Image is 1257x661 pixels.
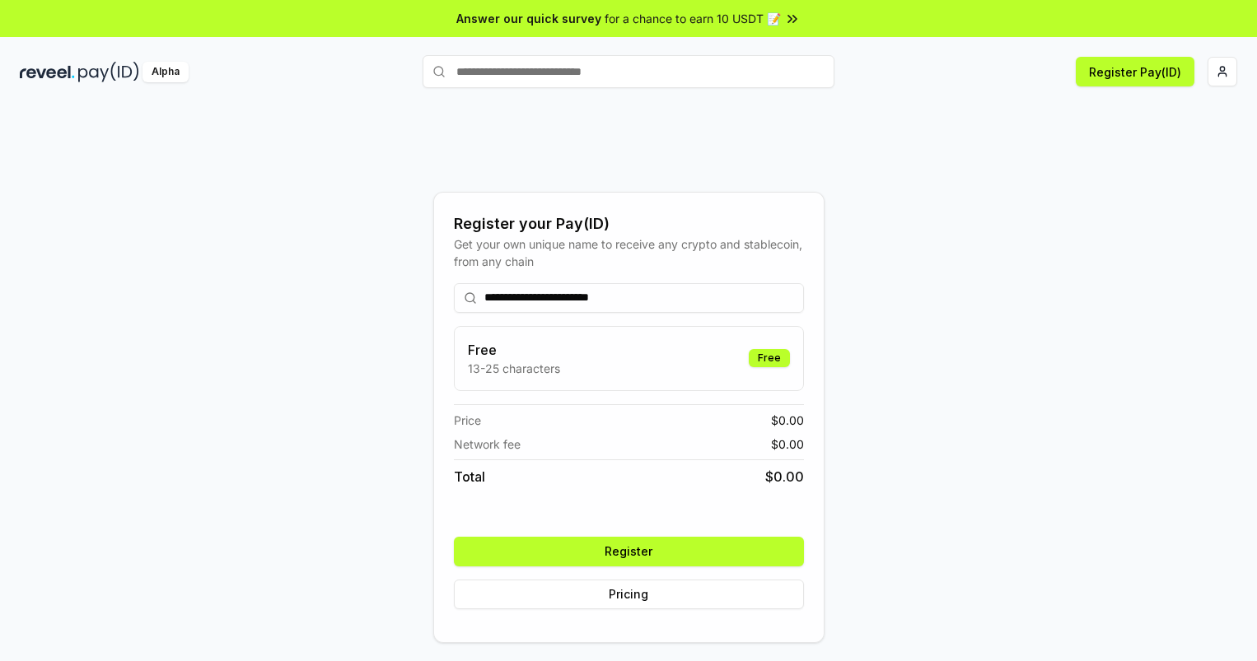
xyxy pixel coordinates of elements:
[454,435,521,453] span: Network fee
[771,412,804,429] span: $ 0.00
[454,580,804,609] button: Pricing
[454,467,485,486] span: Total
[771,435,804,453] span: $ 0.00
[468,340,560,360] h3: Free
[143,62,189,82] div: Alpha
[765,467,804,486] span: $ 0.00
[454,537,804,566] button: Register
[468,360,560,377] p: 13-25 characters
[20,62,75,82] img: reveel_dark
[456,10,601,27] span: Answer our quick survey
[454,235,804,270] div: Get your own unique name to receive any crypto and stablecoin, from any chain
[749,349,790,367] div: Free
[454,212,804,235] div: Register your Pay(ID)
[454,412,481,429] span: Price
[605,10,781,27] span: for a chance to earn 10 USDT 📝
[78,62,139,82] img: pay_id
[1076,57,1194,86] button: Register Pay(ID)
